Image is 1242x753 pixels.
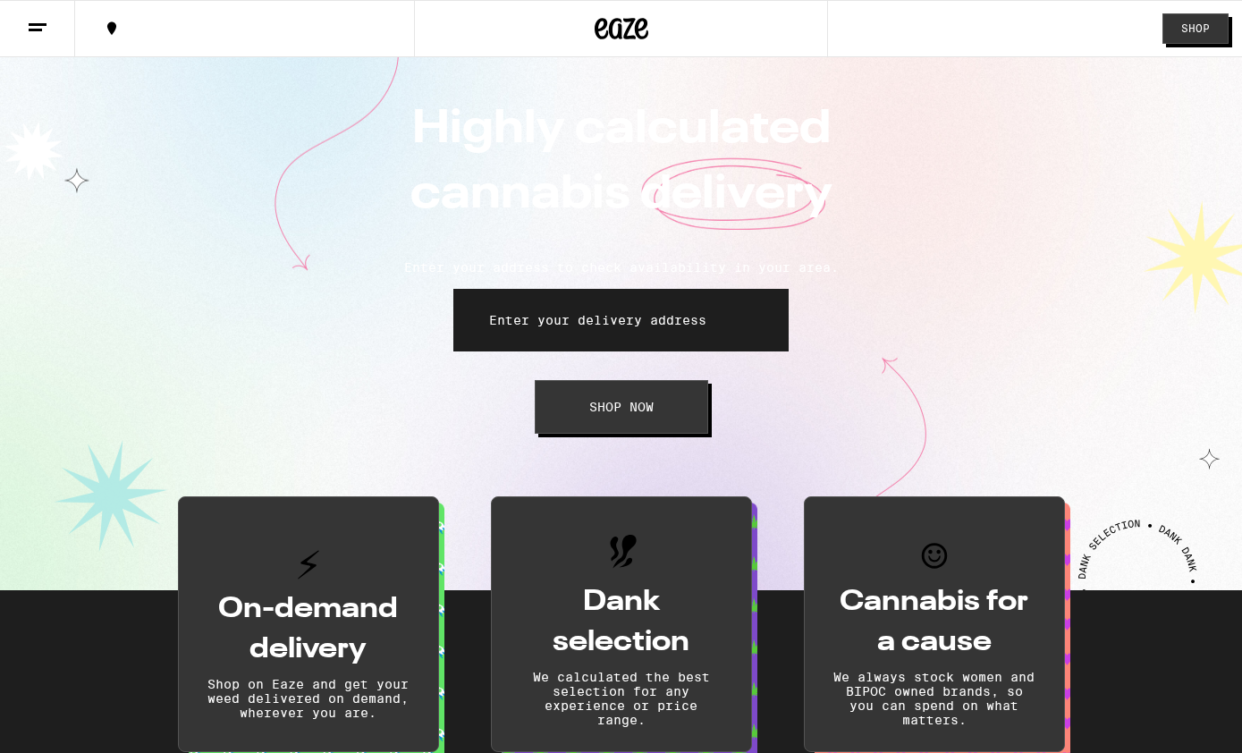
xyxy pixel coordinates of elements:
[589,401,654,413] span: Shop Now
[178,496,439,752] button: On-demand deliveryShop on Eaze and get your weed delivered on demand, wherever you are.
[207,677,410,720] p: Shop on Eaze and get your weed delivered on demand, wherever you are.
[1181,23,1210,34] span: Shop
[207,589,410,670] h3: On-demand delivery
[453,289,789,351] input: Enter your delivery address
[833,670,1035,727] p: We always stock women and BIPOC owned brands, so you can spend on what matters.
[520,670,722,727] p: We calculated the best selection for any experience or price range.
[535,380,708,434] button: Shop Now
[18,260,1224,275] p: Enter your address to check availability in your area.
[308,97,934,246] h1: Highly calculated cannabis delivery
[1162,13,1229,44] button: Shop
[520,582,722,663] h3: Dank selection
[1106,23,1149,35] div: Log In
[833,582,1035,663] h3: Cannabis for a cause
[804,496,1065,752] button: Cannabis for a causeWe always stock women and BIPOC owned brands, so you can spend on what matters.
[491,496,752,752] button: Dank selectionWe calculated the best selection for any experience or price range.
